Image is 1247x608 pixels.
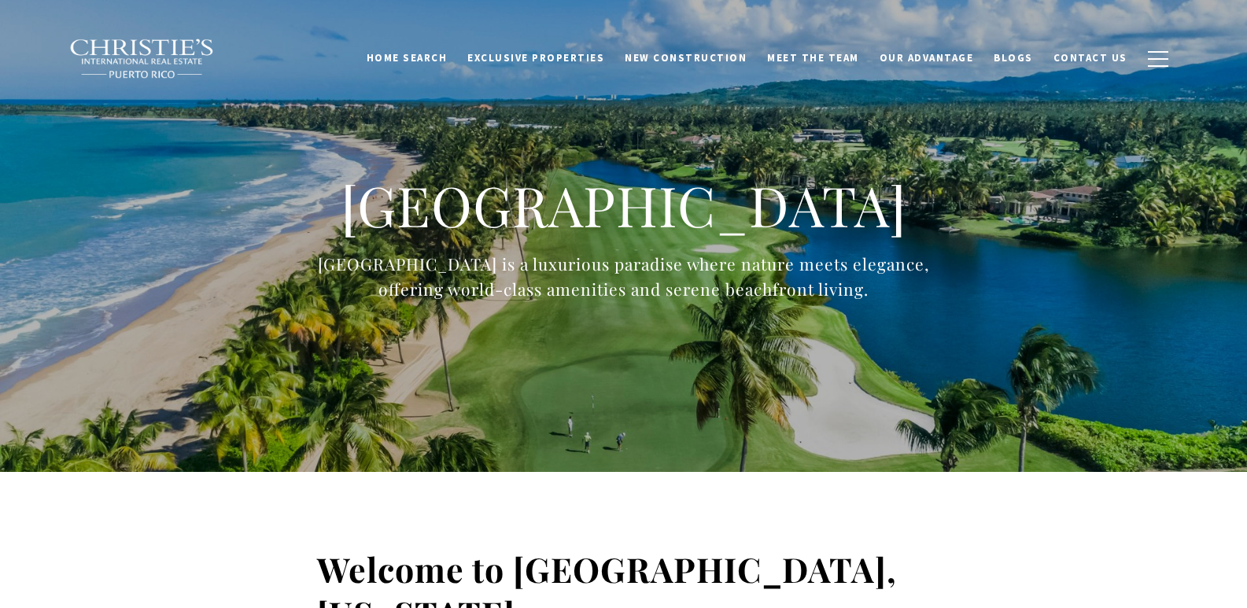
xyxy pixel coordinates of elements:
[467,51,604,64] span: Exclusive Properties
[1053,51,1127,64] span: Contact Us
[457,43,614,73] a: Exclusive Properties
[286,252,962,301] div: [GEOGRAPHIC_DATA] is a luxurious paradise where nature meets elegance, offering world-class ameni...
[869,43,984,73] a: Our Advantage
[614,43,757,73] a: New Construction
[356,43,458,73] a: Home Search
[983,43,1043,73] a: Blogs
[994,51,1033,64] span: Blogs
[880,51,974,64] span: Our Advantage
[69,39,216,79] img: Christie's International Real Estate black text logo
[757,43,869,73] a: Meet the Team
[286,171,962,240] h1: [GEOGRAPHIC_DATA]
[625,51,747,64] span: New Construction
